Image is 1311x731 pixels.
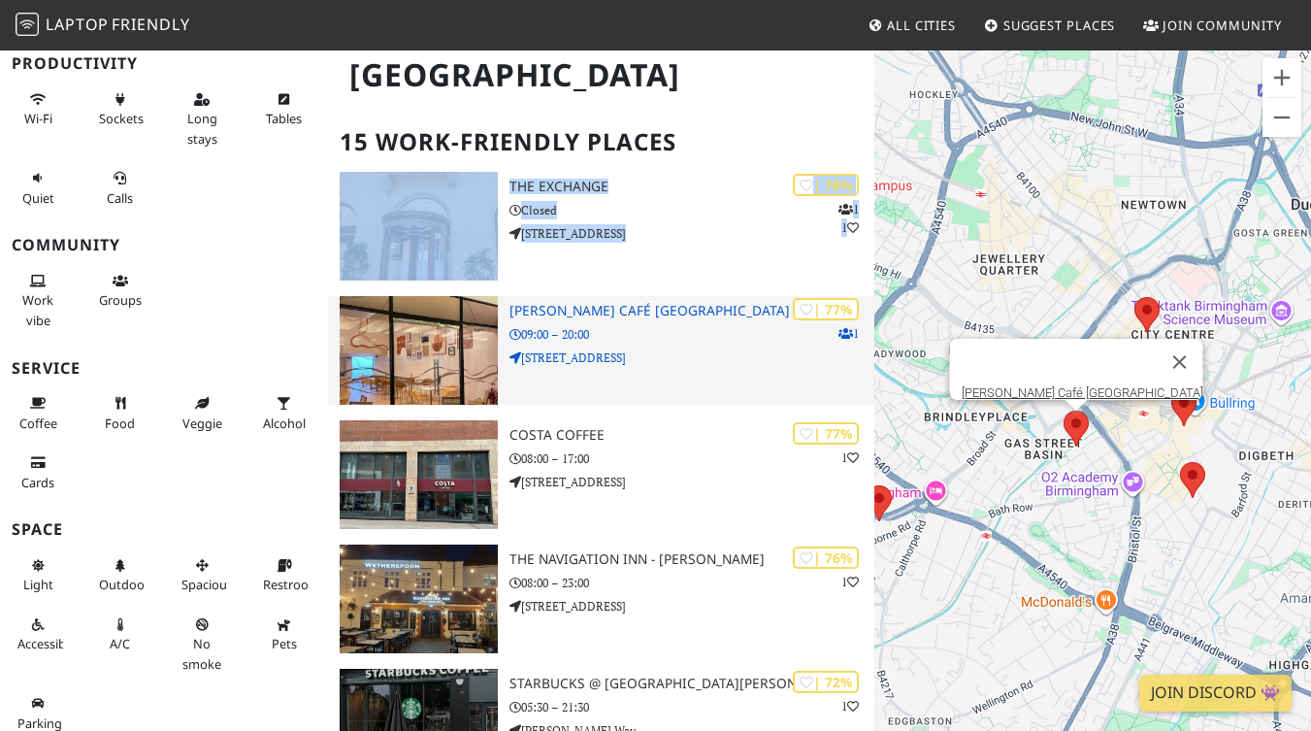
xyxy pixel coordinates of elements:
span: Outdoor area [99,576,149,593]
span: Long stays [187,110,217,147]
button: Restroom [257,549,310,601]
a: LaptopFriendly LaptopFriendly [16,9,190,43]
span: Coffee [19,415,57,432]
h2: 15 Work-Friendly Places [340,113,863,172]
span: Veggie [182,415,222,432]
h3: Productivity [12,54,316,73]
h3: Service [12,359,316,378]
button: Long stays [176,83,228,154]
button: Spacious [176,549,228,601]
h3: The Navigation Inn - [PERSON_NAME] [509,551,873,568]
img: The Exchange [340,172,499,281]
h3: Costa Coffee [509,427,873,444]
button: Alcohol [257,387,310,439]
p: 05:30 – 21:30 [509,698,873,716]
button: Wi-Fi [12,83,64,135]
h1: [GEOGRAPHIC_DATA] [334,49,870,102]
button: Work vibe [12,265,64,336]
button: Coffee [12,387,64,439]
p: [STREET_ADDRESS] [509,224,873,243]
p: 08:00 – 23:00 [509,574,873,592]
button: Light [12,549,64,601]
span: Spacious [181,576,233,593]
span: Group tables [99,291,142,309]
a: Join Discord 👾 [1139,675,1292,712]
span: Stable Wi-Fi [24,110,52,127]
span: Power sockets [99,110,144,127]
span: Quiet [22,189,54,207]
span: Suggest Places [1003,17,1116,34]
button: Zoom out [1262,98,1301,137]
span: Smoke free [182,635,221,672]
button: Groups [93,265,146,316]
p: 1 [841,697,859,715]
button: Sockets [93,83,146,135]
span: Work-friendly tables [266,110,302,127]
h3: Community [12,236,316,254]
button: Quiet [12,162,64,214]
span: Pet friendly [272,635,297,652]
img: Elio Café Birmingham [340,296,499,405]
p: 1 [841,573,859,591]
span: Air conditioned [110,635,130,652]
h3: Space [12,520,316,539]
span: Friendly [112,14,189,35]
a: The Navigation Inn - JD Wetherspoon | 76% 1 The Navigation Inn - [PERSON_NAME] 08:00 – 23:00 [STR... [328,545,874,653]
span: Accessible [17,635,76,652]
div: | 77% [793,422,859,445]
span: Restroom [263,576,320,593]
p: 1 1 [838,200,859,237]
span: People working [22,291,53,328]
a: Elio Café Birmingham | 77% 1 [PERSON_NAME] Café [GEOGRAPHIC_DATA] 09:00 – 20:00 [STREET_ADDRESS] [328,296,874,405]
div: | 78% [793,174,859,196]
p: [STREET_ADDRESS] [509,597,873,615]
button: Tables [257,83,310,135]
button: Veggie [176,387,228,439]
span: Alcohol [263,415,306,432]
a: Costa Coffee | 77% 1 Costa Coffee 08:00 – 17:00 [STREET_ADDRESS] [328,420,874,529]
a: All Cities [860,8,964,43]
button: A/C [93,609,146,660]
span: Video/audio calls [107,189,133,207]
button: Close [1156,339,1202,385]
h3: The Exchange [509,179,873,195]
button: Calls [93,162,146,214]
button: Zoom in [1262,58,1301,97]
button: Cards [12,447,64,498]
img: LaptopFriendly [16,13,39,36]
p: 1 [841,449,859,467]
a: Suggest Places [976,8,1124,43]
img: Costa Coffee [340,420,499,529]
p: [STREET_ADDRESS] [509,473,873,491]
a: Join Community [1135,8,1290,43]
a: [PERSON_NAME] Café [GEOGRAPHIC_DATA] [961,385,1202,400]
p: Closed [509,201,873,219]
p: 08:00 – 17:00 [509,449,873,468]
div: | 76% [793,547,859,569]
a: The Exchange | 78% 11 The Exchange Closed [STREET_ADDRESS] [328,172,874,281]
button: Food [93,387,146,439]
div: | 72% [793,671,859,693]
button: Outdoor [93,549,146,601]
button: Accessible [12,609,64,660]
h3: Starbucks @ [GEOGRAPHIC_DATA][PERSON_NAME] [509,676,873,692]
span: Credit cards [21,474,54,491]
div: | 77% [793,298,859,320]
button: No smoke [176,609,228,680]
p: 1 [838,324,859,343]
h3: [PERSON_NAME] Café [GEOGRAPHIC_DATA] [509,303,873,319]
button: Pets [257,609,310,660]
span: All Cities [887,17,956,34]
span: Natural light [23,576,53,593]
img: The Navigation Inn - JD Wetherspoon [340,545,499,653]
span: Food [105,415,135,432]
p: [STREET_ADDRESS] [509,349,873,367]
p: 09:00 – 20:00 [509,325,873,344]
span: Laptop [46,14,109,35]
span: Join Community [1163,17,1282,34]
